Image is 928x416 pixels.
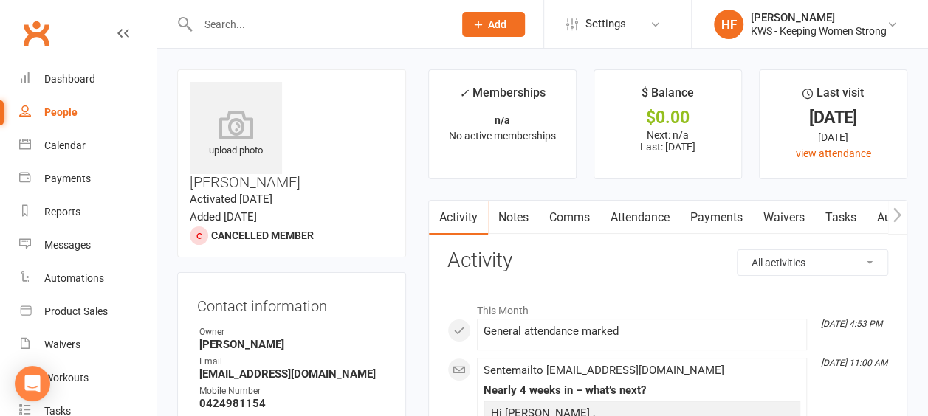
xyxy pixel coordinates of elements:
[19,262,156,295] a: Automations
[585,7,626,41] span: Settings
[44,305,108,317] div: Product Sales
[199,355,386,369] div: Email
[19,195,156,229] a: Reports
[199,338,386,351] strong: [PERSON_NAME]
[449,130,556,142] span: No active memberships
[459,86,469,100] i: ✓
[44,272,104,284] div: Automations
[44,106,78,118] div: People
[821,358,887,368] i: [DATE] 11:00 AM
[488,201,539,235] a: Notes
[19,361,156,395] a: Workouts
[190,210,257,223] time: Added [DATE]
[15,366,50,401] div: Open Intercom Messenger
[484,325,800,338] div: General attendance marked
[44,173,91,184] div: Payments
[608,129,728,153] p: Next: n/a Last: [DATE]
[600,201,680,235] a: Attendance
[484,384,800,397] div: Nearly 4 weeks in – what’s next?
[199,325,386,339] div: Owner
[19,162,156,195] a: Payments
[751,24,887,38] div: KWS - Keeping Women Strong
[199,367,386,381] strong: [EMAIL_ADDRESS][DOMAIN_NAME]
[190,110,282,159] div: upload photo
[773,129,893,145] div: [DATE]
[753,201,815,235] a: Waivers
[462,12,525,37] button: Add
[539,201,600,235] a: Comms
[495,114,510,126] strong: n/a
[680,201,753,235] a: Payments
[190,193,272,206] time: Activated [DATE]
[44,239,91,251] div: Messages
[44,372,89,384] div: Workouts
[19,96,156,129] a: People
[19,129,156,162] a: Calendar
[429,201,488,235] a: Activity
[211,229,314,241] span: Cancelled member
[190,82,393,190] h3: [PERSON_NAME]
[44,339,80,350] div: Waivers
[773,110,893,125] div: [DATE]
[19,328,156,361] a: Waivers
[488,18,506,30] span: Add
[714,10,743,39] div: HF
[821,319,882,329] i: [DATE] 4:53 PM
[815,201,867,235] a: Tasks
[19,229,156,262] a: Messages
[44,73,95,85] div: Dashboard
[44,206,80,218] div: Reports
[608,110,728,125] div: $0.00
[447,295,888,319] li: This Month
[199,397,386,410] strong: 0424981154
[19,63,156,96] a: Dashboard
[19,295,156,328] a: Product Sales
[197,292,386,314] h3: Contact information
[44,139,86,151] div: Calendar
[795,148,870,159] a: view attendance
[484,364,724,377] span: Sent email to [EMAIL_ADDRESS][DOMAIN_NAME]
[459,83,546,111] div: Memberships
[447,249,888,272] h3: Activity
[18,15,55,52] a: Clubworx
[199,384,386,398] div: Mobile Number
[802,83,864,110] div: Last visit
[193,14,443,35] input: Search...
[751,11,887,24] div: [PERSON_NAME]
[642,83,694,110] div: $ Balance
